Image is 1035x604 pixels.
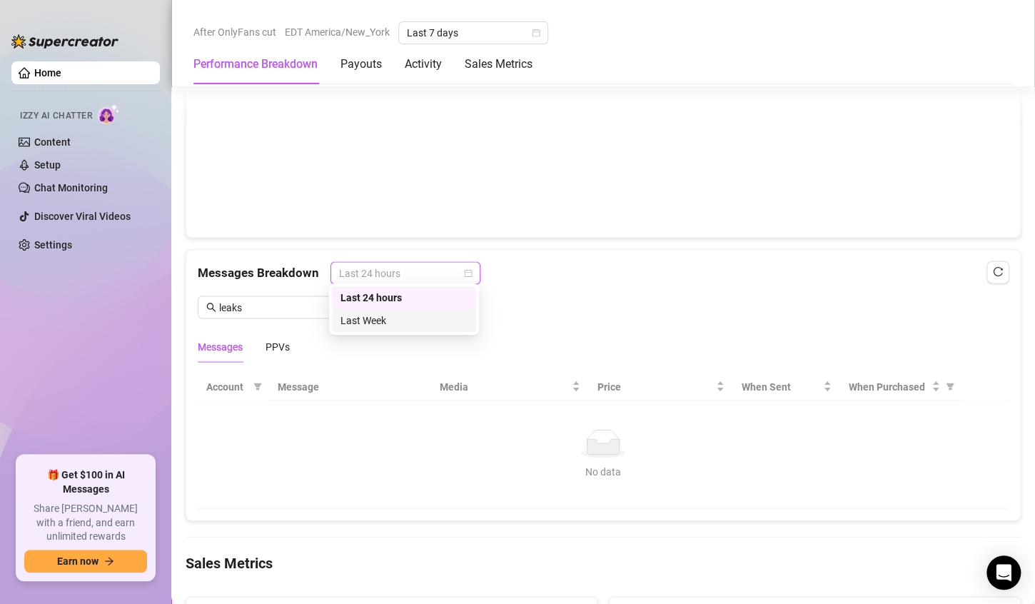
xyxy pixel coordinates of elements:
button: Earn nowarrow-right [24,550,147,573]
img: logo-BBDzfeDw.svg [11,34,118,49]
span: filter [946,382,954,391]
a: Setup [34,159,61,171]
a: Home [34,67,61,79]
div: Performance Breakdown [193,56,318,73]
span: filter [251,376,265,397]
span: After OnlyFans cut [193,21,276,43]
th: Media [431,373,589,401]
th: When Sent [733,373,840,401]
div: Sales Metrics [465,56,532,73]
a: Settings [34,239,72,251]
div: Open Intercom Messenger [986,555,1021,590]
span: When Sent [742,378,820,394]
div: PPVs [266,338,290,354]
th: Message [269,373,431,401]
span: filter [253,382,262,391]
span: Share [PERSON_NAME] with a friend, and earn unlimited rewards [24,502,147,544]
span: Last 7 days [407,22,540,44]
h4: Sales Metrics [186,553,1021,573]
div: Last 24 hours [332,286,476,309]
div: Payouts [340,56,382,73]
span: arrow-right [104,556,114,566]
div: Last 24 hours [340,290,468,306]
span: EDT America/New_York [285,21,390,43]
th: Price [589,373,733,401]
div: Messages Breakdown [198,261,1009,284]
span: 🎁 Get $100 in AI Messages [24,468,147,496]
span: calendar [464,268,473,277]
span: Media [440,378,569,394]
div: Activity [405,56,442,73]
input: Search messages [219,299,365,315]
div: Last Week [340,313,468,328]
span: When Purchased [849,378,929,394]
span: Earn now [57,555,99,567]
span: search [206,302,216,312]
span: filter [943,376,957,397]
a: Discover Viral Videos [34,211,131,222]
a: Chat Monitoring [34,182,108,193]
div: Messages [198,338,243,354]
img: AI Chatter [98,104,120,124]
span: Price [597,378,713,394]
span: reload [993,266,1003,276]
div: No data [212,463,994,479]
span: calendar [532,29,540,37]
div: Last Week [332,309,476,332]
span: Account [206,378,248,394]
span: Last 24 hours [339,262,472,283]
th: When Purchased [840,373,961,401]
a: Content [34,136,71,148]
span: Izzy AI Chatter [20,109,92,123]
